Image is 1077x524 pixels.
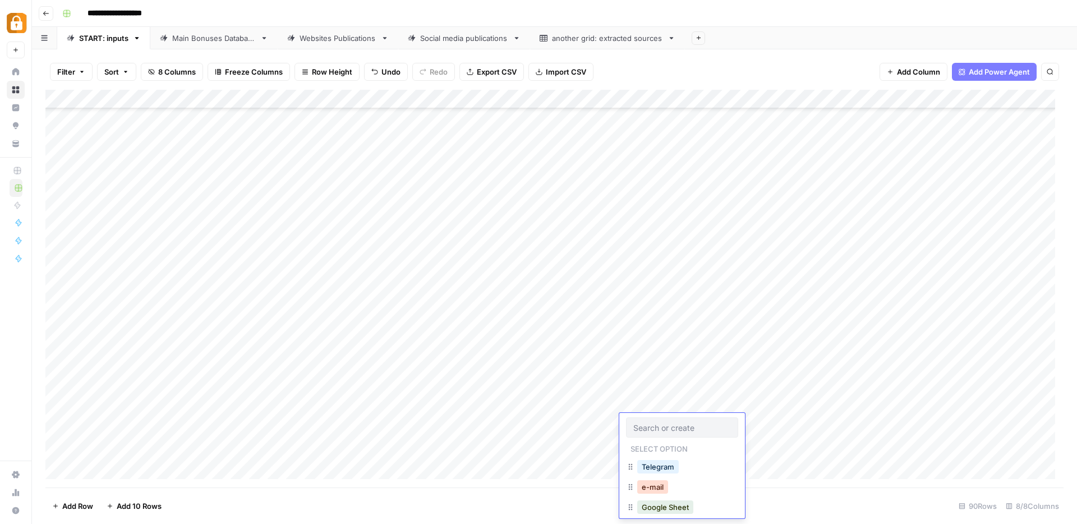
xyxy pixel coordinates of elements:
[952,63,1037,81] button: Add Power Agent
[278,27,398,49] a: Websites Publications
[208,63,290,81] button: Freeze Columns
[626,458,738,478] div: Telegram
[477,66,517,77] span: Export CSV
[897,66,940,77] span: Add Column
[420,33,508,44] div: Social media publications
[398,27,530,49] a: Social media publications
[312,66,352,77] span: Row Height
[100,497,168,515] button: Add 10 Rows
[7,502,25,520] button: Help + Support
[412,63,455,81] button: Redo
[172,33,256,44] div: Main Bonuses Database
[626,441,692,454] p: Select option
[880,63,947,81] button: Add Column
[1001,497,1064,515] div: 8/8 Columns
[57,27,150,49] a: START: inputs
[7,117,25,135] a: Opportunities
[637,480,668,494] button: e-mail
[141,63,203,81] button: 8 Columns
[97,63,136,81] button: Sort
[530,27,685,49] a: another grid: extracted sources
[364,63,408,81] button: Undo
[7,81,25,99] a: Browse
[294,63,360,81] button: Row Height
[637,500,693,514] button: Google Sheet
[7,135,25,153] a: Your Data
[7,63,25,81] a: Home
[633,422,731,433] input: Search or create
[7,13,27,33] img: Adzz Logo
[430,66,448,77] span: Redo
[552,33,663,44] div: another grid: extracted sources
[626,498,738,518] div: Google Sheet
[7,99,25,117] a: Insights
[7,484,25,502] a: Usage
[104,66,119,77] span: Sort
[637,460,679,474] button: Telegram
[969,66,1030,77] span: Add Power Agent
[62,500,93,512] span: Add Row
[7,466,25,484] a: Settings
[626,478,738,498] div: e-mail
[57,66,75,77] span: Filter
[158,66,196,77] span: 8 Columns
[381,66,401,77] span: Undo
[954,497,1001,515] div: 90 Rows
[459,63,524,81] button: Export CSV
[45,497,100,515] button: Add Row
[7,9,25,37] button: Workspace: Adzz
[150,27,278,49] a: Main Bonuses Database
[528,63,593,81] button: Import CSV
[300,33,376,44] div: Websites Publications
[225,66,283,77] span: Freeze Columns
[79,33,128,44] div: START: inputs
[546,66,586,77] span: Import CSV
[50,63,93,81] button: Filter
[117,500,162,512] span: Add 10 Rows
